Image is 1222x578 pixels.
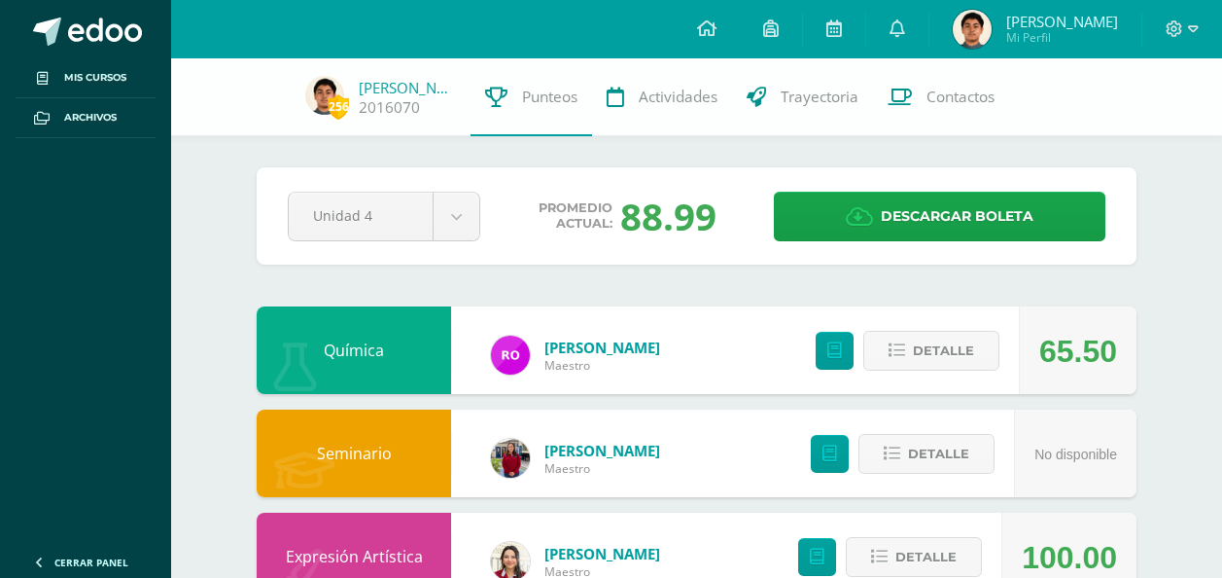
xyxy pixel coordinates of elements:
[16,58,156,98] a: Mis cursos
[491,439,530,478] img: e1f0730b59be0d440f55fb027c9eff26.png
[846,537,982,577] button: Detalle
[732,58,873,136] a: Trayectoria
[305,76,344,115] img: d5477ca1a3f189a885c1b57d1d09bc4b.png
[544,338,660,357] a: [PERSON_NAME]
[926,87,995,107] span: Contactos
[592,58,732,136] a: Actividades
[289,193,479,240] a: Unidad 4
[359,78,456,97] a: [PERSON_NAME]
[64,110,117,126] span: Archivos
[16,98,156,138] a: Archivos
[544,544,660,563] a: [PERSON_NAME]
[64,70,126,86] span: Mis cursos
[781,87,858,107] span: Trayectoria
[895,539,957,575] span: Detalle
[913,333,974,369] span: Detalle
[620,191,716,241] div: 88.99
[774,192,1105,241] a: Descargar boleta
[873,58,1009,136] a: Contactos
[858,434,995,474] button: Detalle
[953,10,992,49] img: d5477ca1a3f189a885c1b57d1d09bc4b.png
[544,441,660,460] a: [PERSON_NAME]
[544,460,660,477] span: Maestro
[471,58,592,136] a: Punteos
[1039,307,1117,395] div: 65.50
[328,94,349,119] span: 256
[1006,29,1118,46] span: Mi Perfil
[881,193,1033,240] span: Descargar boleta
[54,556,128,569] span: Cerrar panel
[1034,447,1117,462] span: No disponible
[359,97,420,118] a: 2016070
[257,410,451,497] div: Seminario
[863,331,999,371] button: Detalle
[522,87,577,107] span: Punteos
[313,193,408,238] span: Unidad 4
[1006,12,1118,31] span: [PERSON_NAME]
[491,336,530,375] img: 08228f36aa425246ac1f75ab91e507c5.png
[639,87,717,107] span: Actividades
[539,200,612,232] span: Promedio actual:
[908,436,969,472] span: Detalle
[257,307,451,394] div: Química
[544,357,660,374] span: Maestro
